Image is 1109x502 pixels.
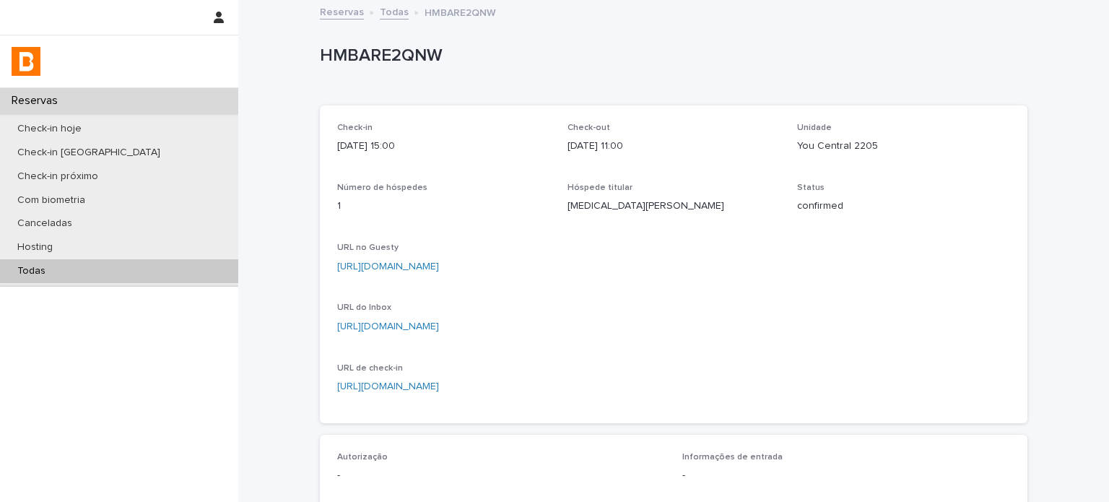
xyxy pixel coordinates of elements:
[380,3,409,20] a: Todas
[6,194,97,207] p: Com biometria
[320,46,1022,66] p: HMBARE2QNW
[337,183,427,192] span: Número de hóspedes
[337,364,403,373] span: URL de check-in
[6,123,93,135] p: Check-in hoje
[337,139,550,154] p: [DATE] 15:00
[6,265,57,277] p: Todas
[567,139,780,154] p: [DATE] 11:00
[337,468,665,483] p: -
[320,3,364,20] a: Reservas
[337,321,439,332] a: [URL][DOMAIN_NAME]
[425,4,496,20] p: HMBARE2QNW
[682,468,1010,483] p: -
[682,453,783,462] span: Informações de entrada
[6,170,110,183] p: Check-in próximo
[797,199,1010,214] p: confirmed
[6,217,84,230] p: Canceladas
[567,124,610,132] span: Check-out
[6,147,172,159] p: Check-in [GEOGRAPHIC_DATA]
[337,303,391,312] span: URL do Inbox
[337,199,550,214] p: 1
[337,381,439,391] a: [URL][DOMAIN_NAME]
[337,261,439,272] a: [URL][DOMAIN_NAME]
[567,199,780,214] p: [MEDICAL_DATA][PERSON_NAME]
[337,243,399,252] span: URL no Guesty
[797,124,832,132] span: Unidade
[337,124,373,132] span: Check-in
[6,94,69,108] p: Reservas
[567,183,632,192] span: Hóspede titular
[12,47,40,76] img: zVaNuJHRTjyIjT5M9Xd5
[6,241,64,254] p: Hosting
[797,139,1010,154] p: You Central 2205
[337,453,388,462] span: Autorização
[797,183,825,192] span: Status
